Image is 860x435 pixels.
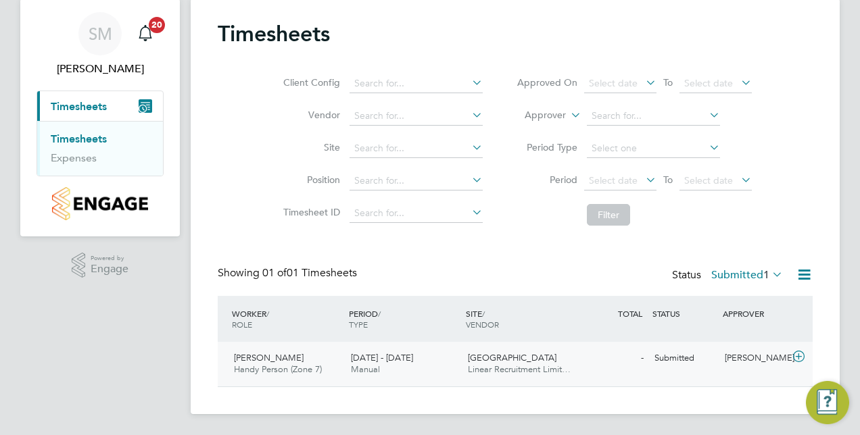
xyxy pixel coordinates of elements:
[719,301,790,326] div: APPROVER
[517,174,577,186] label: Period
[349,319,368,330] span: TYPE
[505,109,566,122] label: Approver
[89,25,112,43] span: SM
[37,121,163,176] div: Timesheets
[719,347,790,369] div: [PERSON_NAME]
[350,204,483,223] input: Search for...
[468,363,571,375] span: Linear Recruitment Limit…
[266,308,269,319] span: /
[232,319,252,330] span: ROLE
[684,174,733,186] span: Select date
[37,12,164,77] a: SM[PERSON_NAME]
[589,174,638,186] span: Select date
[229,301,345,336] div: WORKER
[37,187,164,220] a: Go to home page
[52,187,147,220] img: countryside-properties-logo-retina.png
[51,151,97,164] a: Expenses
[132,12,159,55] a: 20
[587,139,720,158] input: Select one
[711,268,783,282] label: Submitted
[351,363,380,375] span: Manual
[279,76,340,88] label: Client Config
[587,204,630,226] button: Filter
[482,308,485,319] span: /
[37,61,164,77] span: Steven McIntyre
[279,109,340,121] label: Vendor
[350,107,483,126] input: Search for...
[72,253,129,278] a: Powered byEngage
[351,352,413,363] span: [DATE] - [DATE]
[350,139,483,158] input: Search for...
[649,347,719,369] div: Submitted
[587,107,720,126] input: Search for...
[37,91,163,121] button: Timesheets
[659,74,677,91] span: To
[345,301,462,336] div: PERIOD
[468,352,556,363] span: [GEOGRAPHIC_DATA]
[517,141,577,153] label: Period Type
[649,301,719,326] div: STATUS
[51,100,107,113] span: Timesheets
[763,268,769,282] span: 1
[218,20,330,47] h2: Timesheets
[279,174,340,186] label: Position
[579,347,649,369] div: -
[91,263,128,275] span: Engage
[51,132,107,145] a: Timesheets
[234,363,322,375] span: Handy Person (Zone 7)
[279,141,340,153] label: Site
[149,17,165,33] span: 20
[378,308,381,319] span: /
[517,76,577,88] label: Approved On
[806,381,849,424] button: Engage Resource Center
[218,266,360,280] div: Showing
[466,319,499,330] span: VENDOR
[618,308,642,319] span: TOTAL
[684,77,733,89] span: Select date
[262,266,287,280] span: 01 of
[262,266,357,280] span: 01 Timesheets
[91,253,128,264] span: Powered by
[350,74,483,93] input: Search for...
[462,301,579,336] div: SITE
[350,172,483,190] input: Search for...
[589,77,638,89] span: Select date
[279,206,340,218] label: Timesheet ID
[672,266,786,285] div: Status
[234,352,304,363] span: [PERSON_NAME]
[659,171,677,188] span: To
